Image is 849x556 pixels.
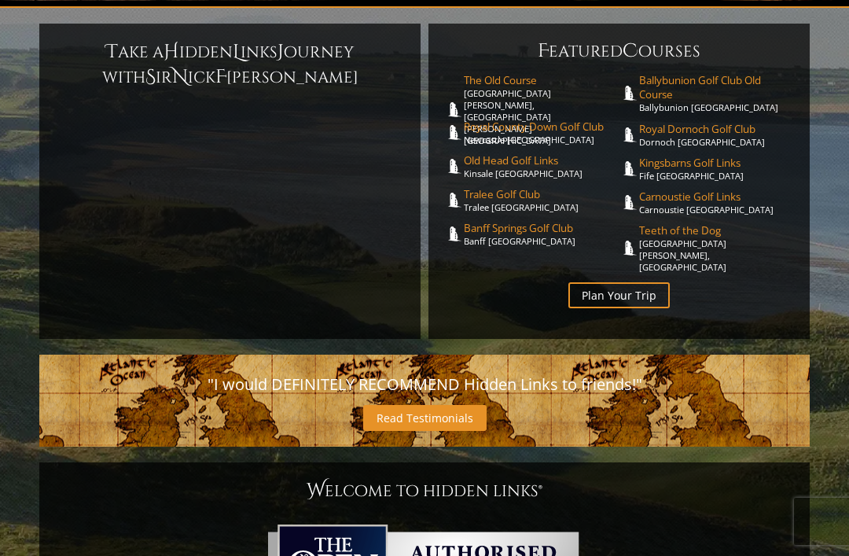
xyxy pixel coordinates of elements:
[464,73,619,87] span: The Old Course
[172,64,188,90] span: N
[639,122,795,148] a: Royal Dornoch Golf ClubDornoch [GEOGRAPHIC_DATA]
[538,39,549,64] span: F
[639,73,795,113] a: Ballybunion Golf Club Old CourseBallybunion [GEOGRAPHIC_DATA]
[164,39,179,64] span: H
[277,39,284,64] span: J
[464,153,619,179] a: Old Head Golf LinksKinsale [GEOGRAPHIC_DATA]
[639,223,795,273] a: Teeth of the Dog[GEOGRAPHIC_DATA][PERSON_NAME], [GEOGRAPHIC_DATA]
[639,190,795,204] span: Carnoustie Golf Links
[639,156,795,182] a: Kingsbarns Golf LinksFife [GEOGRAPHIC_DATA]
[464,187,619,201] span: Tralee Golf Club
[464,221,619,247] a: Banff Springs Golf ClubBanff [GEOGRAPHIC_DATA]
[215,64,226,90] span: F
[464,73,619,146] a: The Old Course[GEOGRAPHIC_DATA][PERSON_NAME], [GEOGRAPHIC_DATA][PERSON_NAME] [GEOGRAPHIC_DATA]
[363,405,487,431] a: Read Testimonials
[464,153,619,168] span: Old Head Golf Links
[444,39,794,64] h6: eatured ourses
[145,64,156,90] span: S
[568,282,670,308] a: Plan Your Trip
[464,120,619,145] a: Royal County Down Golf ClubNewcastle [GEOGRAPHIC_DATA]
[464,120,619,134] span: Royal County Down Golf Club
[233,39,241,64] span: L
[623,39,638,64] span: C
[639,190,795,215] a: Carnoustie Golf LinksCarnoustie [GEOGRAPHIC_DATA]
[639,122,795,136] span: Royal Dornoch Golf Club
[464,221,619,235] span: Banff Springs Golf Club
[464,187,619,213] a: Tralee Golf ClubTralee [GEOGRAPHIC_DATA]
[106,39,118,64] span: T
[55,39,405,90] h6: ake a idden inks ourney with ir ick [PERSON_NAME]
[639,73,795,101] span: Ballybunion Golf Club Old Course
[55,370,794,399] p: "I would DEFINITELY RECOMMEND Hidden Links to friends!"
[639,223,795,237] span: Teeth of the Dog
[55,478,794,503] h1: Welcome To Hidden Links®
[639,156,795,170] span: Kingsbarns Golf Links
